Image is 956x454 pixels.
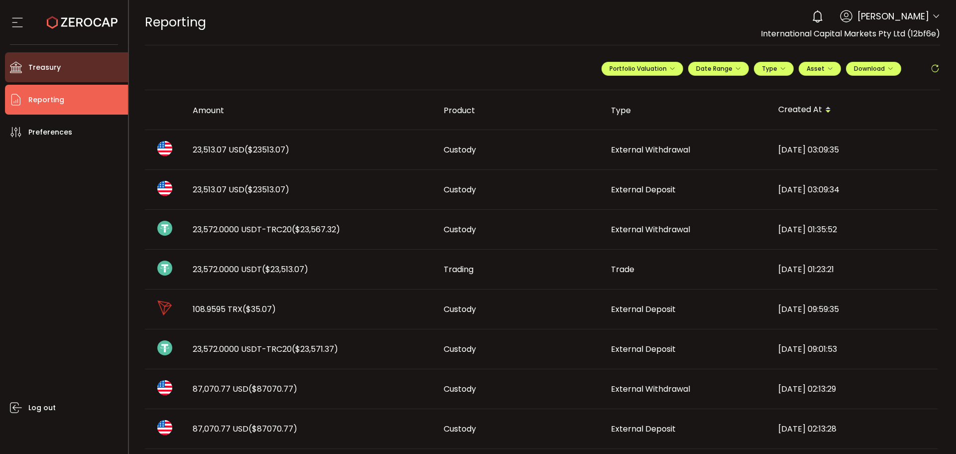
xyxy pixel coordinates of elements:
span: ($23513.07) [244,144,289,155]
img: usd_portfolio.svg [157,181,172,196]
span: External Withdrawal [611,224,690,235]
button: Asset [799,62,841,76]
div: Created At [770,102,938,119]
span: Custody [444,303,476,315]
span: Type [762,64,786,73]
div: [DATE] 02:13:29 [770,383,938,395]
div: [DATE] 09:59:35 [770,303,938,315]
span: Trade [611,264,634,275]
div: [DATE] 01:35:52 [770,224,938,235]
span: Custody [444,383,476,395]
button: Download [846,62,901,76]
span: 23,513.07 USD [193,184,289,195]
span: [PERSON_NAME] [857,9,929,23]
span: Download [854,64,893,73]
span: Custody [444,224,476,235]
span: 23,572.0000 USDT-TRC20 [193,224,340,235]
span: ($23,513.07) [262,264,308,275]
div: Type [603,105,770,116]
span: 23,513.07 USD [193,144,289,155]
span: 23,572.0000 USDT-TRC20 [193,343,338,355]
span: Reporting [28,93,64,107]
button: Type [754,62,794,76]
span: 23,572.0000 USDT [193,264,308,275]
span: ($87070.77) [248,423,297,435]
span: External Deposit [611,303,676,315]
img: usd_portfolio.svg [157,141,172,156]
span: Trading [444,264,474,275]
img: usdt_portfolio.svg [157,340,172,355]
span: Treasury [28,60,61,75]
span: Custody [444,423,476,435]
span: Asset [807,64,825,73]
img: usdt_portfolio.svg [157,221,172,236]
span: Custody [444,343,476,355]
div: [DATE] 02:13:28 [770,423,938,435]
button: Portfolio Valuation [601,62,683,76]
img: usd_portfolio.svg [157,380,172,395]
img: usd_portfolio.svg [157,420,172,435]
span: ($87070.77) [248,383,297,395]
span: External Withdrawal [611,383,690,395]
div: [DATE] 09:01:53 [770,343,938,355]
div: Product [436,105,603,116]
span: 108.9595 TRX [193,303,276,315]
span: ($23513.07) [244,184,289,195]
button: Date Range [688,62,749,76]
span: Preferences [28,125,72,140]
span: External Deposit [611,423,676,435]
span: External Withdrawal [611,144,690,155]
span: 87,070.77 USD [193,423,297,435]
div: [DATE] 03:09:34 [770,184,938,195]
span: International Capital Markets Pty Ltd (12bf6e) [761,28,940,39]
img: trx_portfolio.png [157,301,172,315]
span: Date Range [696,64,741,73]
span: External Deposit [611,184,676,195]
span: ($35.07) [242,303,276,315]
span: Reporting [145,13,206,31]
span: ($23,571.37) [292,343,338,355]
span: Custody [444,184,476,195]
div: Amount [185,105,436,116]
div: [DATE] 03:09:35 [770,144,938,155]
span: ($23,567.32) [292,224,340,235]
span: Portfolio Valuation [609,64,675,73]
span: External Deposit [611,343,676,355]
span: 87,070.77 USD [193,383,297,395]
span: Custody [444,144,476,155]
div: [DATE] 01:23:21 [770,264,938,275]
span: Log out [28,401,56,415]
img: usdt_portfolio.svg [157,261,172,276]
